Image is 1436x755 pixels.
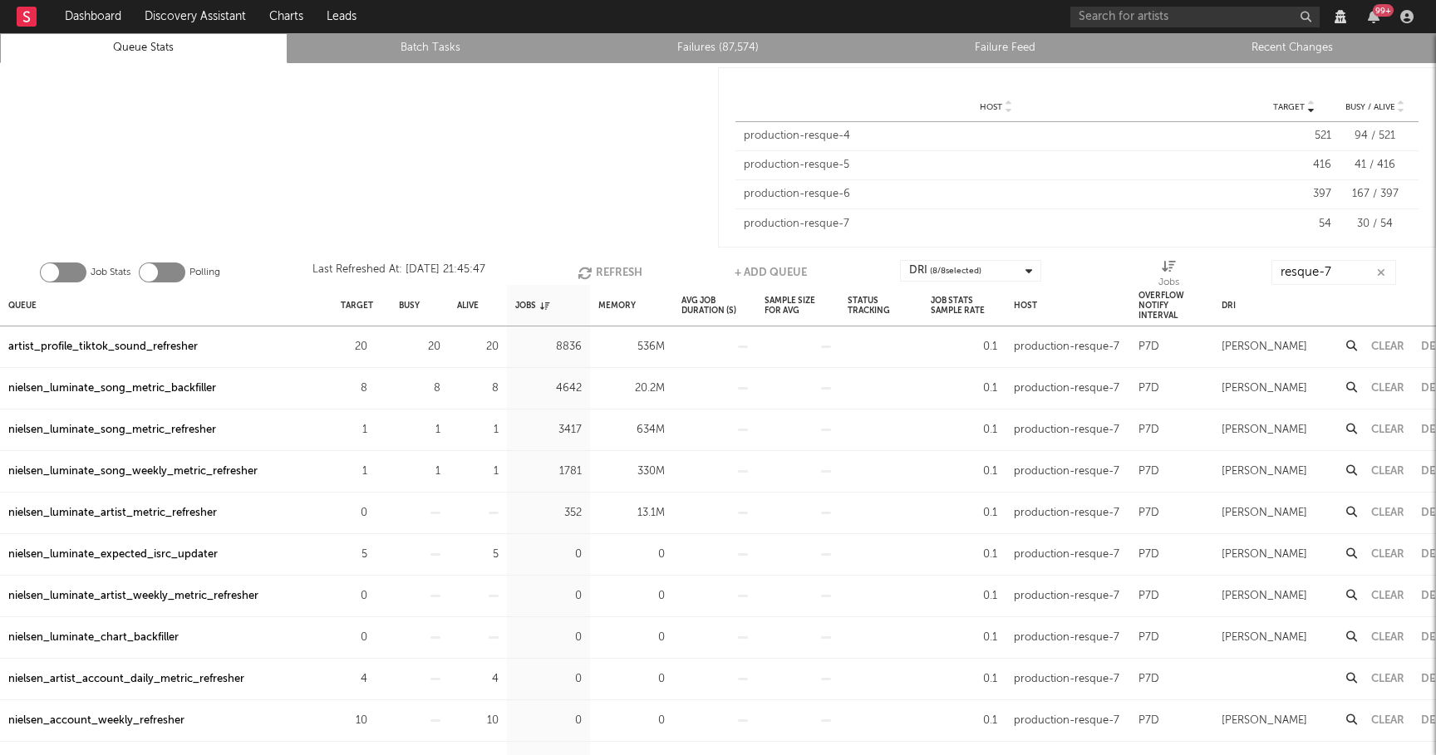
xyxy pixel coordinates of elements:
span: ( 8 / 8 selected) [930,261,981,281]
div: DRI [909,261,981,281]
div: 167 / 397 [1340,186,1410,203]
a: Batch Tasks [297,38,566,58]
div: Busy [399,287,420,323]
div: 94 / 521 [1340,128,1410,145]
div: P7D [1138,586,1159,606]
div: Jobs [515,287,549,323]
button: Clear [1371,715,1404,726]
a: Queue Stats [9,38,278,58]
a: nielsen_account_weekly_refresher [8,711,184,731]
button: Clear [1371,466,1404,477]
button: Refresh [578,260,642,285]
div: 8836 [515,337,582,357]
div: 1781 [515,462,582,482]
div: production-resque-7 [744,216,1248,233]
span: Target [1273,102,1305,112]
div: [PERSON_NAME] [1222,379,1307,399]
div: [PERSON_NAME] [1222,337,1307,357]
div: Jobs [1158,260,1179,292]
div: 30 / 54 [1340,216,1410,233]
div: Job Stats Sample Rate [931,287,997,323]
a: nielsen_luminate_chart_backfiller [8,628,179,648]
div: nielsen_luminate_artist_metric_refresher [8,503,217,523]
div: 1 [341,420,367,440]
button: Clear [1371,674,1404,684]
div: 5 [457,545,499,565]
a: nielsen_luminate_expected_isrc_updater [8,545,218,565]
div: [PERSON_NAME] [1222,462,1307,482]
input: Search... [1271,260,1396,285]
div: 0 [598,669,665,689]
a: nielsen_luminate_song_weekly_metric_refresher [8,462,258,482]
div: 8 [457,379,499,399]
div: [PERSON_NAME] [1222,628,1307,648]
div: 0.1 [931,628,997,648]
div: P7D [1138,379,1159,399]
div: 0 [515,628,582,648]
div: Last Refreshed At: [DATE] 21:45:47 [312,260,485,285]
div: production-resque-7 [1014,586,1119,606]
div: 1 [457,420,499,440]
div: [PERSON_NAME] [1222,545,1307,565]
div: 8 [341,379,367,399]
div: production-resque-7 [1014,462,1119,482]
div: Memory [598,287,636,323]
div: 0 [515,545,582,565]
div: 0 [598,586,665,606]
div: 0.1 [931,503,997,523]
div: Target [341,287,373,323]
button: Clear [1371,424,1404,435]
span: Host [980,102,1002,112]
span: Busy / Alive [1345,102,1395,112]
button: Clear [1371,383,1404,394]
div: P7D [1138,669,1159,689]
div: 416 [1256,157,1331,174]
div: 8 [399,379,440,399]
div: 13.1M [598,503,665,523]
div: Sample Size For Avg [765,287,831,323]
div: production-resque-6 [744,186,1248,203]
div: 4 [341,669,367,689]
div: production-resque-7 [1014,420,1119,440]
div: production-resque-7 [1014,379,1119,399]
div: 0.1 [931,711,997,731]
div: 634M [598,420,665,440]
div: 0 [341,586,367,606]
div: 20 [341,337,367,357]
div: 0 [598,711,665,731]
div: P7D [1138,545,1159,565]
div: 0 [598,545,665,565]
a: Failures (87,574) [583,38,853,58]
div: nielsen_luminate_song_metric_refresher [8,420,216,440]
a: Failure Feed [871,38,1140,58]
button: Clear [1371,341,1404,352]
div: P7D [1138,711,1159,731]
div: production-resque-7 [1014,628,1119,648]
div: 0 [341,503,367,523]
div: 0.1 [931,545,997,565]
div: DRI [1222,287,1236,323]
div: P7D [1138,628,1159,648]
div: Overflow Notify Interval [1138,287,1205,323]
div: production-resque-4 [744,128,1248,145]
div: Alive [457,287,479,323]
div: 10 [457,711,499,731]
div: production-resque-5 [744,157,1248,174]
a: nielsen_artist_account_daily_metric_refresher [8,669,244,689]
div: 536M [598,337,665,357]
div: 397 [1256,186,1331,203]
div: 0 [341,628,367,648]
div: 5 [341,545,367,565]
div: Status Tracking [848,287,914,323]
div: Queue [8,287,37,323]
div: P7D [1138,337,1159,357]
div: nielsen_luminate_song_metric_backfiller [8,379,216,399]
div: 20 [457,337,499,357]
div: P7D [1138,462,1159,482]
div: 20 [399,337,440,357]
div: 0.1 [931,462,997,482]
div: nielsen_luminate_artist_weekly_metric_refresher [8,586,258,606]
button: + Add Queue [735,260,807,285]
div: Host [1014,287,1037,323]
